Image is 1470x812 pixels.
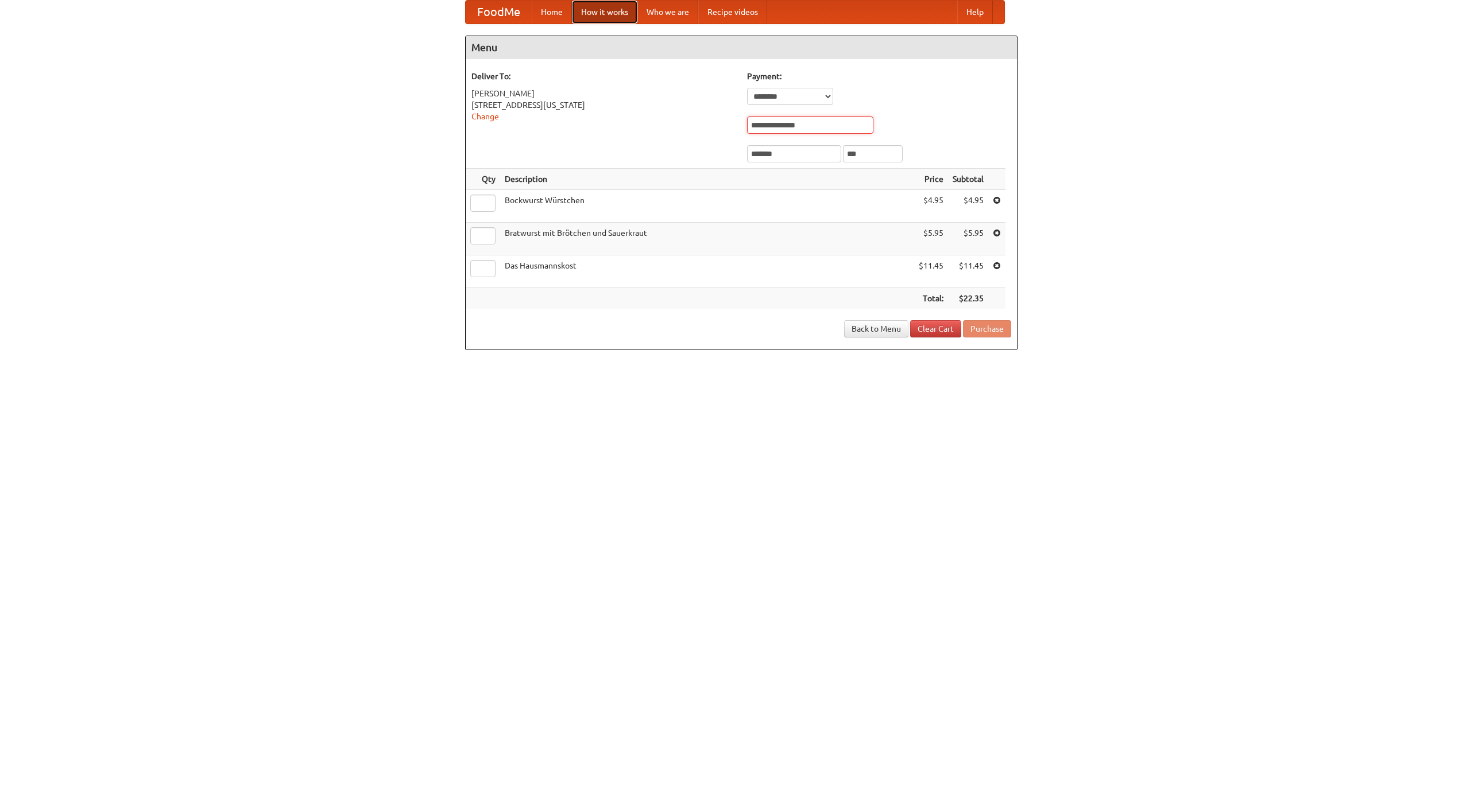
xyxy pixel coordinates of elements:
[914,288,948,309] th: Total:
[500,190,914,223] td: Bockwurst Würstchen
[500,169,914,190] th: Description
[914,255,948,288] td: $11.45
[698,1,767,24] a: Recipe videos
[466,1,532,24] a: FoodMe
[572,1,637,24] a: How it works
[500,255,914,288] td: Das Hausmannskost
[471,71,736,82] h5: Deliver To:
[471,99,736,111] div: [STREET_ADDRESS][US_STATE]
[532,1,572,24] a: Home
[471,88,736,99] div: [PERSON_NAME]
[466,169,500,190] th: Qty
[957,1,993,24] a: Help
[948,255,988,288] td: $11.45
[948,190,988,223] td: $4.95
[500,223,914,255] td: Bratwurst mit Brötchen und Sauerkraut
[914,190,948,223] td: $4.95
[844,320,908,337] a: Back to Menu
[914,169,948,190] th: Price
[910,320,961,337] a: Clear Cart
[471,112,499,121] a: Change
[747,71,1011,82] h5: Payment:
[948,169,988,190] th: Subtotal
[466,36,1017,59] h4: Menu
[963,320,1011,337] button: Purchase
[948,288,988,309] th: $22.35
[914,223,948,255] td: $5.95
[948,223,988,255] td: $5.95
[637,1,698,24] a: Who we are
